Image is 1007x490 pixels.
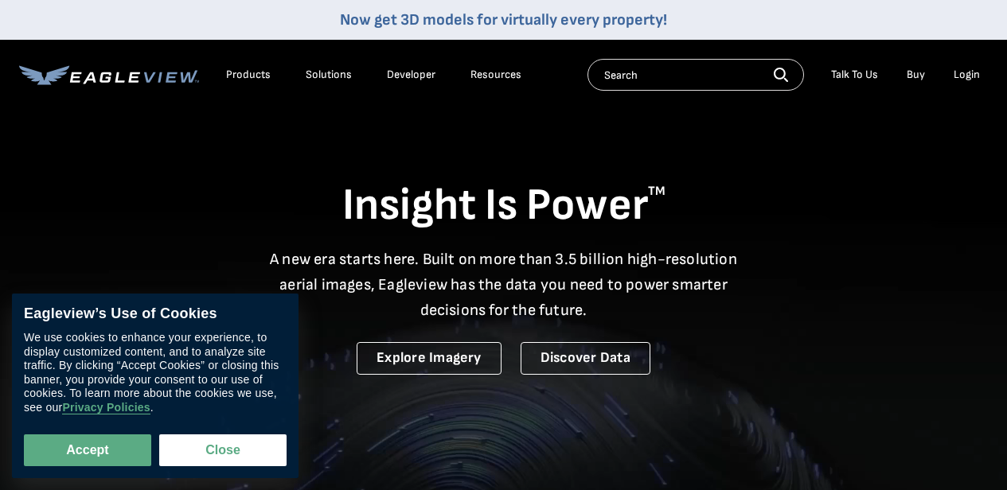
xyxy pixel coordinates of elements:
[954,68,980,82] div: Login
[24,331,287,414] div: We use cookies to enhance your experience, to display customized content, and to analyze site tra...
[24,305,287,323] div: Eagleview’s Use of Cookies
[587,59,804,91] input: Search
[470,68,521,82] div: Resources
[260,247,747,323] p: A new era starts here. Built on more than 3.5 billion high-resolution aerial images, Eagleview ha...
[357,342,502,375] a: Explore Imagery
[907,68,925,82] a: Buy
[62,401,150,414] a: Privacy Policies
[24,434,151,466] button: Accept
[521,342,650,375] a: Discover Data
[340,10,667,29] a: Now get 3D models for virtually every property!
[159,434,287,466] button: Close
[648,184,665,199] sup: TM
[226,68,271,82] div: Products
[831,68,878,82] div: Talk To Us
[306,68,352,82] div: Solutions
[387,68,435,82] a: Developer
[19,178,988,234] h1: Insight Is Power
